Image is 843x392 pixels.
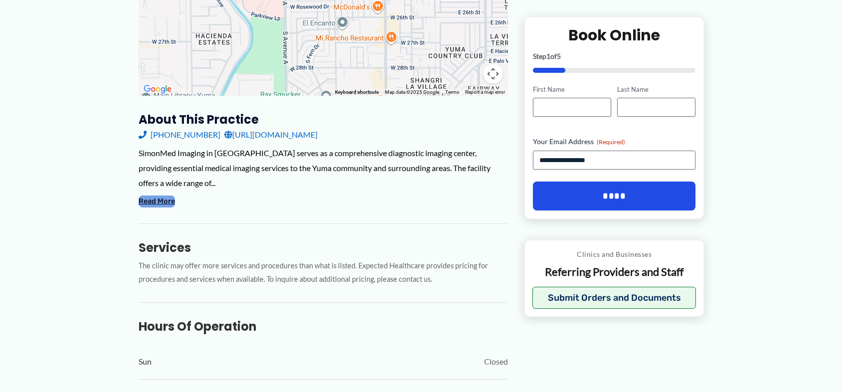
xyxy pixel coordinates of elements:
[139,240,508,255] h3: Services
[139,319,508,334] h3: Hours of Operation
[139,259,508,286] p: The clinic may offer more services and procedures than what is listed. Expected Healthcare provid...
[139,127,220,142] a: [PHONE_NUMBER]
[533,137,696,147] label: Your Email Address
[141,83,174,96] img: Google
[597,138,625,146] span: (Required)
[532,248,696,261] p: Clinics and Businesses
[139,146,508,190] div: SimonMed Imaging in [GEOGRAPHIC_DATA] serves as a comprehensive diagnostic imaging center, provid...
[484,354,508,369] span: Closed
[532,286,696,308] button: Submit Orders and Documents
[445,89,459,95] a: Terms (opens in new tab)
[139,112,508,127] h3: About this practice
[532,265,696,279] p: Referring Providers and Staff
[533,52,696,59] p: Step of
[617,84,695,94] label: Last Name
[385,89,439,95] span: Map data ©2025 Google
[141,83,174,96] a: Open this area in Google Maps (opens a new window)
[546,51,550,60] span: 1
[533,84,611,94] label: First Name
[483,64,503,84] button: Map camera controls
[557,51,561,60] span: 5
[533,25,696,44] h2: Book Online
[139,196,175,207] button: Read More
[139,354,152,369] span: Sun
[465,89,505,95] a: Report a map error
[224,127,318,142] a: [URL][DOMAIN_NAME]
[335,89,379,96] button: Keyboard shortcuts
